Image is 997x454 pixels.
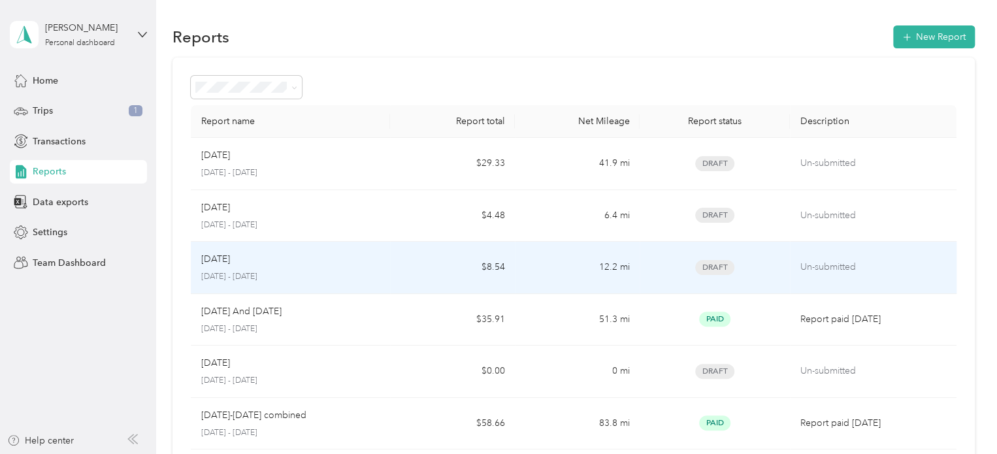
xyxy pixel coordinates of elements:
[515,105,640,138] th: Net Mileage
[33,256,106,270] span: Team Dashboard
[390,190,515,242] td: $4.48
[33,135,86,148] span: Transactions
[390,294,515,346] td: $35.91
[33,165,66,178] span: Reports
[515,294,640,346] td: 51.3 mi
[390,346,515,398] td: $0.00
[695,208,734,223] span: Draft
[515,190,640,242] td: 6.4 mi
[172,30,229,44] h1: Reports
[201,408,306,423] p: [DATE]-[DATE] combined
[893,25,975,48] button: New Report
[695,156,734,171] span: Draft
[515,242,640,294] td: 12.2 mi
[201,201,230,215] p: [DATE]
[390,242,515,294] td: $8.54
[695,364,734,379] span: Draft
[191,105,391,138] th: Report name
[201,375,380,387] p: [DATE] - [DATE]
[515,346,640,398] td: 0 mi
[800,208,946,223] p: Un-submitted
[45,21,127,35] div: [PERSON_NAME]
[515,138,640,190] td: 41.9 mi
[201,323,380,335] p: [DATE] - [DATE]
[201,148,230,163] p: [DATE]
[800,416,946,430] p: Report paid [DATE]
[650,116,779,127] div: Report status
[201,167,380,179] p: [DATE] - [DATE]
[699,415,730,430] span: Paid
[800,156,946,170] p: Un-submitted
[201,304,282,319] p: [DATE] And [DATE]
[390,138,515,190] td: $29.33
[33,104,53,118] span: Trips
[390,398,515,450] td: $58.66
[201,356,230,370] p: [DATE]
[201,252,230,267] p: [DATE]
[33,225,67,239] span: Settings
[45,39,115,47] div: Personal dashboard
[129,105,142,117] span: 1
[800,312,946,327] p: Report paid [DATE]
[695,260,734,275] span: Draft
[201,427,380,439] p: [DATE] - [DATE]
[515,398,640,450] td: 83.8 mi
[201,271,380,283] p: [DATE] - [DATE]
[7,434,74,447] button: Help center
[790,105,956,138] th: Description
[33,195,88,209] span: Data exports
[924,381,997,454] iframe: Everlance-gr Chat Button Frame
[390,105,515,138] th: Report total
[800,260,946,274] p: Un-submitted
[800,364,946,378] p: Un-submitted
[699,312,730,327] span: Paid
[33,74,58,88] span: Home
[201,219,380,231] p: [DATE] - [DATE]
